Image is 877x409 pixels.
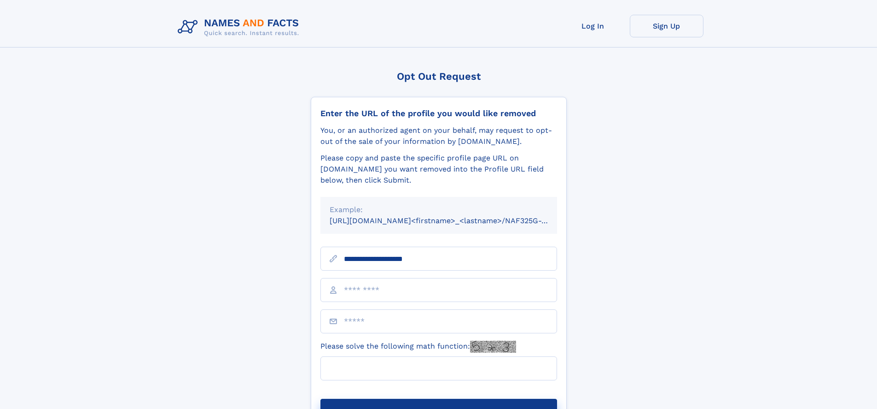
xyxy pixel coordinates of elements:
div: Example: [330,204,548,215]
a: Sign Up [630,15,703,37]
div: Please copy and paste the specific profile page URL on [DOMAIN_NAME] you want removed into the Pr... [320,153,557,186]
div: You, or an authorized agent on your behalf, may request to opt-out of the sale of your informatio... [320,125,557,147]
small: [URL][DOMAIN_NAME]<firstname>_<lastname>/NAF325G-xxxxxxxx [330,216,575,225]
div: Opt Out Request [311,71,567,82]
img: Logo Names and Facts [174,15,307,40]
div: Enter the URL of the profile you would like removed [320,108,557,119]
a: Log In [556,15,630,37]
label: Please solve the following math function: [320,341,516,353]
